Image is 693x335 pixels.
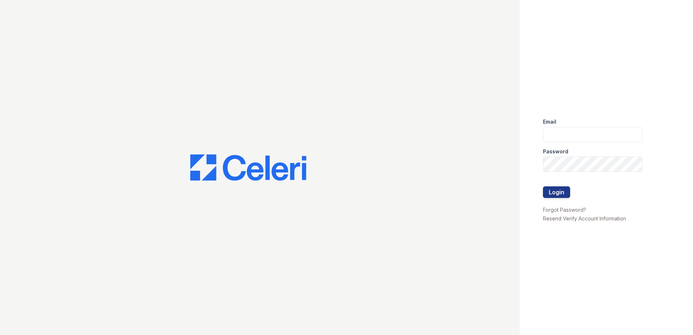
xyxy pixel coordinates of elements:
[543,148,568,155] label: Password
[190,154,306,181] img: CE_Logo_Blue-a8612792a0a2168367f1c8372b55b34899dd931a85d93a1a3d3e32e68fde9ad4.png
[543,215,626,222] a: Resend Verify Account Information
[543,118,556,125] label: Email
[543,207,586,213] a: Forgot Password?
[543,186,570,198] button: Login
